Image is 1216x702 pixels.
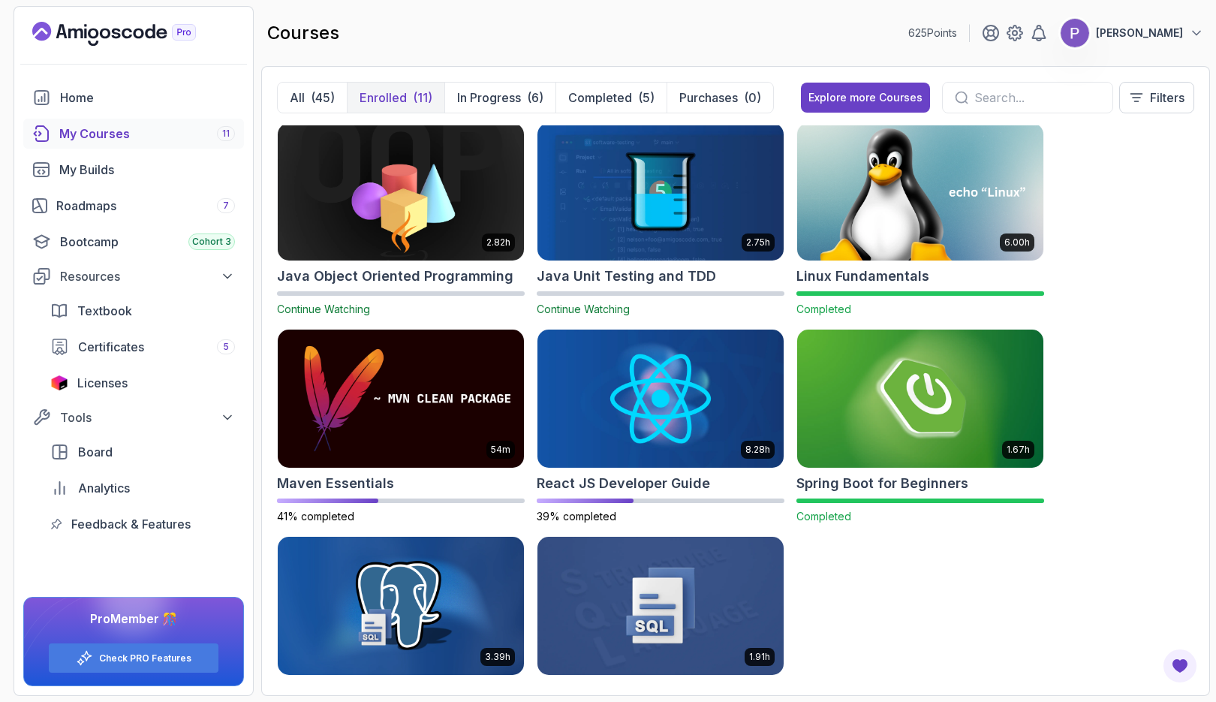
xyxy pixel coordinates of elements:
[41,332,244,362] a: certificates
[797,330,1043,468] img: Spring Boot for Beginners card
[796,473,968,494] h2: Spring Boot for Beginners
[1162,648,1198,684] button: Open Feedback Button
[1061,19,1089,47] img: user profile image
[486,237,510,249] p: 2.82h
[277,266,513,287] h2: Java Object Oriented Programming
[290,89,305,107] p: All
[267,21,339,45] h2: courses
[746,237,770,249] p: 2.75h
[23,155,244,185] a: builds
[77,374,128,392] span: Licenses
[537,473,710,494] h2: React JS Developer Guide
[23,83,244,113] a: home
[77,302,132,320] span: Textbook
[277,303,370,315] span: Continue Watching
[808,90,923,105] div: Explore more Courses
[797,123,1043,261] img: Linux Fundamentals card
[744,89,761,107] div: (0)
[60,233,235,251] div: Bootcamp
[537,510,616,523] span: 39% completed
[277,473,394,494] h2: Maven Essentials
[41,509,244,539] a: feedback
[50,375,68,390] img: jetbrains icon
[537,330,784,468] img: React JS Developer Guide card
[796,266,929,287] h2: Linux Fundamentals
[485,651,510,663] p: 3.39h
[23,404,244,431] button: Tools
[278,83,347,113] button: All(45)
[796,510,851,523] span: Completed
[277,329,525,524] a: Maven Essentials card54mMaven Essentials41% completed
[99,652,191,664] a: Check PRO Features
[1096,26,1183,41] p: [PERSON_NAME]
[527,89,543,107] div: (6)
[1060,18,1204,48] button: user profile image[PERSON_NAME]
[23,263,244,290] button: Resources
[32,22,230,46] a: Landing page
[413,89,432,107] div: (11)
[278,537,524,675] img: SQL and Databases Fundamentals card
[1004,237,1030,249] p: 6.00h
[537,123,784,261] img: Java Unit Testing and TDD card
[537,329,784,524] a: React JS Developer Guide card8.28hReact JS Developer Guide39% completed
[347,83,444,113] button: Enrolled(11)
[223,200,229,212] span: 7
[667,83,773,113] button: Purchases(0)
[796,329,1044,524] a: Spring Boot for Beginners card1.67hSpring Boot for BeginnersCompleted
[457,89,521,107] p: In Progress
[491,444,510,456] p: 54m
[56,197,235,215] div: Roadmaps
[745,444,770,456] p: 8.28h
[48,643,219,673] button: Check PRO Features
[1150,89,1184,107] p: Filters
[537,122,784,318] a: Java Unit Testing and TDD card2.75hJava Unit Testing and TDDContinue Watching
[278,330,524,468] img: Maven Essentials card
[537,680,784,701] h2: Up and Running with SQL and Databases
[223,341,229,353] span: 5
[537,537,784,675] img: Up and Running with SQL and Databases card
[444,83,555,113] button: In Progress(6)
[568,89,632,107] p: Completed
[796,303,851,315] span: Completed
[801,83,930,113] button: Explore more Courses
[60,408,235,426] div: Tools
[78,338,144,356] span: Certificates
[23,227,244,257] a: bootcamp
[41,368,244,398] a: licenses
[59,161,235,179] div: My Builds
[537,303,630,315] span: Continue Watching
[796,122,1044,318] a: Linux Fundamentals card6.00hLinux FundamentalsCompleted
[555,83,667,113] button: Completed(5)
[60,267,235,285] div: Resources
[41,437,244,467] a: board
[277,122,525,318] a: Java Object Oriented Programming card2.82hJava Object Oriented ProgrammingContinue Watching
[1119,82,1194,113] button: Filters
[41,296,244,326] a: textbook
[41,473,244,503] a: analytics
[277,680,505,701] h2: SQL and Databases Fundamentals
[59,125,235,143] div: My Courses
[638,89,655,107] div: (5)
[537,266,716,287] h2: Java Unit Testing and TDD
[78,443,113,461] span: Board
[749,651,770,663] p: 1.91h
[974,89,1100,107] input: Search...
[222,128,230,140] span: 11
[679,89,738,107] p: Purchases
[78,479,130,497] span: Analytics
[192,236,231,248] span: Cohort 3
[23,119,244,149] a: courses
[1007,444,1030,456] p: 1.67h
[908,26,957,41] p: 625 Points
[71,515,191,533] span: Feedback & Features
[360,89,407,107] p: Enrolled
[23,191,244,221] a: roadmaps
[278,123,524,261] img: Java Object Oriented Programming card
[277,510,354,523] span: 41% completed
[60,89,235,107] div: Home
[311,89,335,107] div: (45)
